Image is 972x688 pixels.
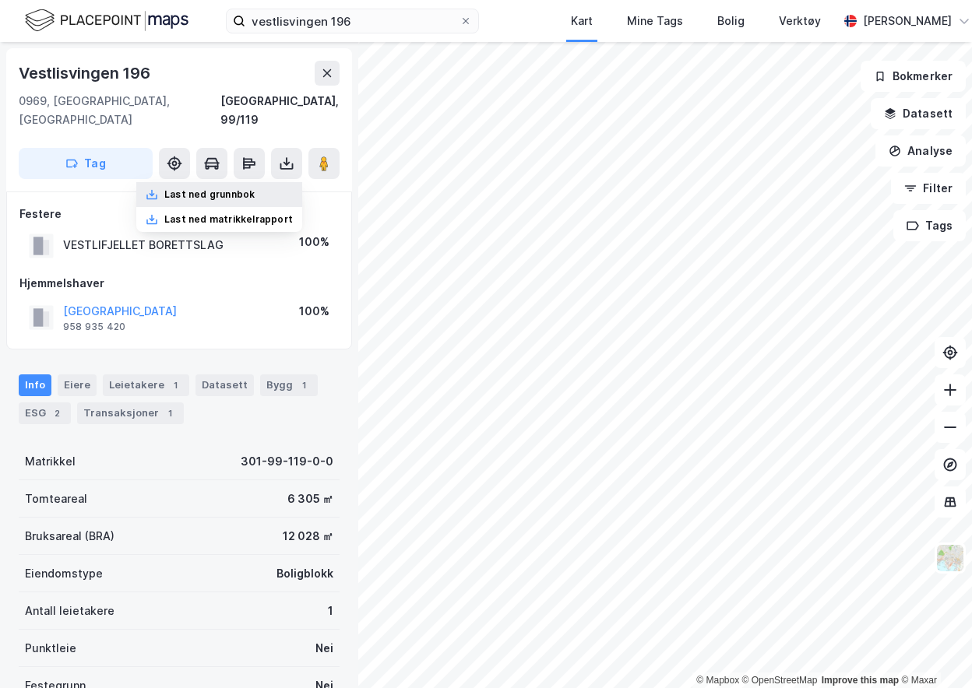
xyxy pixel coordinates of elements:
[315,639,333,658] div: Nei
[164,213,293,226] div: Last ned matrikkelrapport
[19,402,71,424] div: ESG
[25,527,114,546] div: Bruksareal (BRA)
[25,490,87,508] div: Tomteareal
[25,452,76,471] div: Matrikkel
[49,405,65,421] div: 2
[696,675,739,686] a: Mapbox
[19,205,339,223] div: Festere
[863,12,952,30] div: [PERSON_NAME]
[25,564,103,583] div: Eiendomstype
[19,148,153,179] button: Tag
[162,405,178,421] div: 1
[287,490,333,508] div: 6 305 ㎡
[245,9,460,33] input: Søk på adresse, matrikkel, gårdeiere, leietakere eller personer
[19,374,51,396] div: Info
[871,98,966,129] button: Datasett
[19,61,153,86] div: Vestlisvingen 196
[299,233,329,251] div: 100%
[63,236,224,254] div: VESTLIFJELLET BORETTSLAG
[779,12,821,30] div: Verktøy
[220,92,340,129] div: [GEOGRAPHIC_DATA], 99/119
[935,543,965,573] img: Z
[627,12,683,30] div: Mine Tags
[276,564,333,583] div: Boligblokk
[822,675,899,686] a: Improve this map
[241,452,333,471] div: 301-99-119-0-0
[19,274,339,293] div: Hjemmelshaver
[260,374,318,396] div: Bygg
[875,135,966,167] button: Analyse
[742,675,818,686] a: OpenStreetMap
[893,210,966,241] button: Tags
[167,377,183,393] div: 1
[25,602,114,620] div: Antall leietakere
[63,321,125,333] div: 958 935 420
[25,7,188,34] img: logo.f888ab2527a4732fd821a326f86c7f29.svg
[164,188,255,201] div: Last ned grunnbok
[861,61,966,92] button: Bokmerker
[571,12,593,30] div: Kart
[195,374,254,396] div: Datasett
[894,613,972,688] div: Kontrollprogram for chat
[328,602,333,620] div: 1
[19,92,220,129] div: 0969, [GEOGRAPHIC_DATA], [GEOGRAPHIC_DATA]
[103,374,189,396] div: Leietakere
[299,302,329,321] div: 100%
[717,12,745,30] div: Bolig
[77,402,184,424] div: Transaksjoner
[296,377,312,393] div: 1
[283,527,333,546] div: 12 028 ㎡
[891,173,966,204] button: Filter
[25,639,76,658] div: Punktleie
[58,374,97,396] div: Eiere
[894,613,972,688] iframe: Chat Widget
